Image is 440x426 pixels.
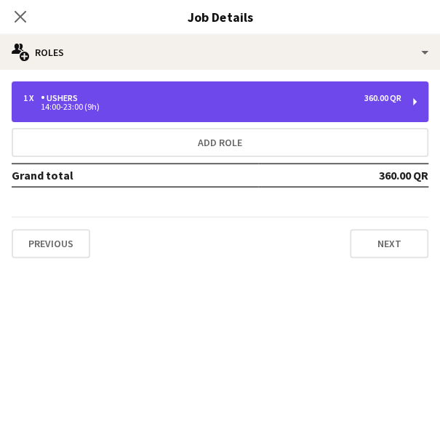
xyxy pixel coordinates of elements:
button: Previous [12,229,90,258]
div: 1 x [23,93,41,103]
button: Add role [12,128,428,157]
div: 14:00-23:00 (9h) [23,103,401,110]
button: Next [350,229,428,258]
td: Grand total [12,164,258,187]
div: 360.00 QR [364,93,401,103]
td: 360.00 QR [258,164,428,187]
div: Ushers [41,93,84,103]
